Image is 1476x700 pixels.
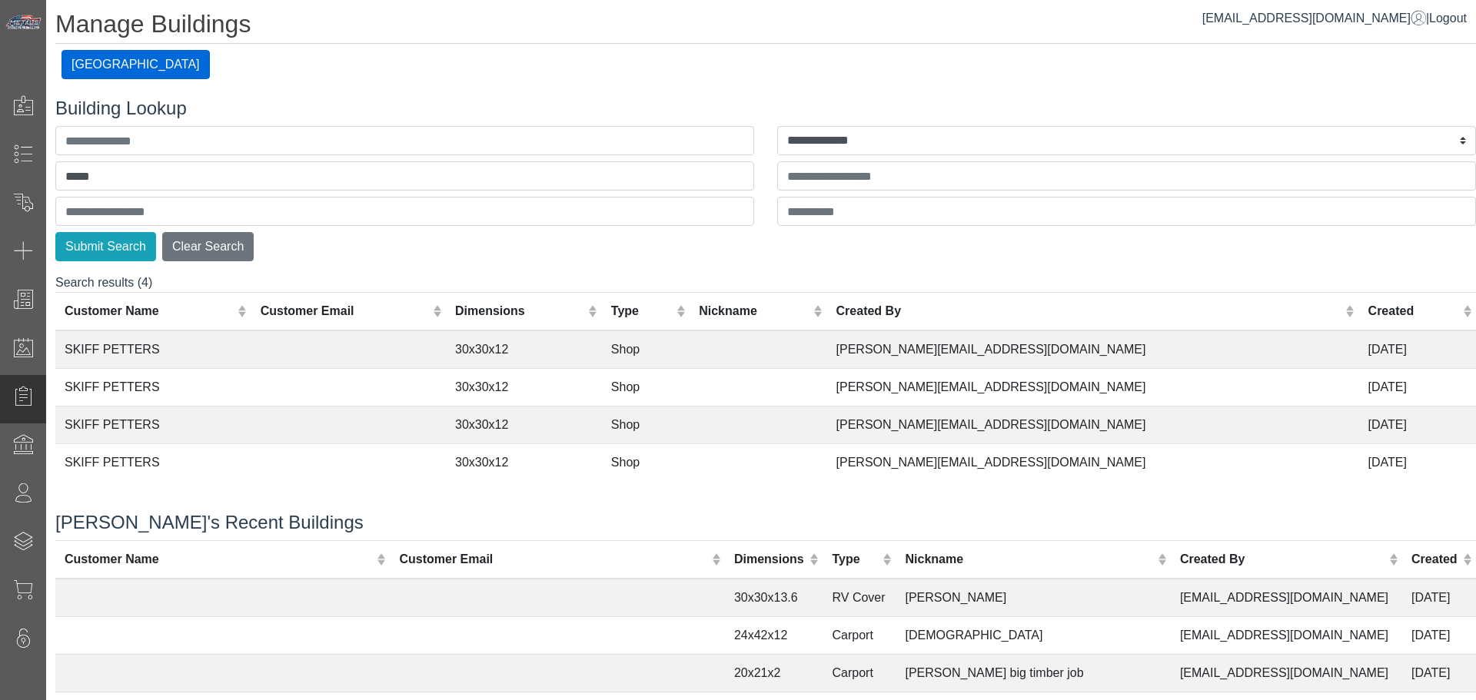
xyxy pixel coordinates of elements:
td: [DATE] [1402,579,1476,617]
div: Created By [1180,550,1385,569]
div: | [1202,9,1467,28]
div: Dimensions [455,302,584,320]
span: Logout [1429,12,1467,25]
td: SKIFF PETTERS [55,406,251,444]
td: [PERSON_NAME] big timber job [896,654,1170,692]
td: 30x30x12 [446,330,602,369]
td: 30x30x12 [446,406,602,444]
div: Dimensions [734,550,806,569]
td: Shop [602,369,690,406]
div: Customer Name [65,302,234,320]
td: [PERSON_NAME][EMAIL_ADDRESS][DOMAIN_NAME] [827,406,1359,444]
div: Customer Name [65,550,373,569]
img: Metals Direct Inc Logo [5,14,43,31]
div: Created [1411,550,1459,569]
h4: [PERSON_NAME]'s Recent Buildings [55,512,1476,534]
td: SKIFF PETTERS [55,330,251,369]
td: 24x42x12 [725,616,823,654]
td: Shop [602,444,690,482]
td: [DEMOGRAPHIC_DATA] [896,616,1170,654]
td: 30x30x12 [446,369,602,406]
div: Customer Email [261,302,429,320]
div: Nickname [699,302,809,320]
td: Shop [602,330,690,369]
td: [EMAIL_ADDRESS][DOMAIN_NAME] [1171,616,1402,654]
td: [EMAIL_ADDRESS][DOMAIN_NAME] [1171,579,1402,617]
td: [PERSON_NAME] [896,579,1170,617]
a: [EMAIL_ADDRESS][DOMAIN_NAME] [1202,12,1426,25]
div: Created By [836,302,1342,320]
td: [DATE] [1359,330,1476,369]
button: Submit Search [55,232,156,261]
div: Created [1368,302,1459,320]
div: Nickname [905,550,1153,569]
td: 30x30x12 [446,444,602,482]
a: [GEOGRAPHIC_DATA] [61,58,210,71]
button: Clear Search [162,232,254,261]
td: Carport [823,616,896,654]
td: [PERSON_NAME][EMAIL_ADDRESS][DOMAIN_NAME] [827,369,1359,406]
td: [DATE] [1359,369,1476,406]
td: 20x21x2 [725,654,823,692]
div: Type [833,550,879,569]
h1: Manage Buildings [55,9,1476,44]
td: [DATE] [1359,406,1476,444]
td: Shop [602,406,690,444]
td: SKIFF PETTERS [55,444,251,482]
button: [GEOGRAPHIC_DATA] [61,50,210,79]
div: Customer Email [399,550,707,569]
td: [DATE] [1359,444,1476,482]
td: [PERSON_NAME][EMAIL_ADDRESS][DOMAIN_NAME] [827,444,1359,482]
h4: Building Lookup [55,98,1476,120]
td: RV Cover [823,579,896,617]
td: Carport [823,654,896,692]
td: [DATE] [1402,616,1476,654]
div: Search results (4) [55,274,1476,493]
div: Type [611,302,673,320]
td: [PERSON_NAME][EMAIL_ADDRESS][DOMAIN_NAME] [827,330,1359,369]
td: [EMAIL_ADDRESS][DOMAIN_NAME] [1171,654,1402,692]
td: [DATE] [1402,654,1476,692]
td: SKIFF PETTERS [55,369,251,406]
td: 30x30x13.6 [725,579,823,617]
